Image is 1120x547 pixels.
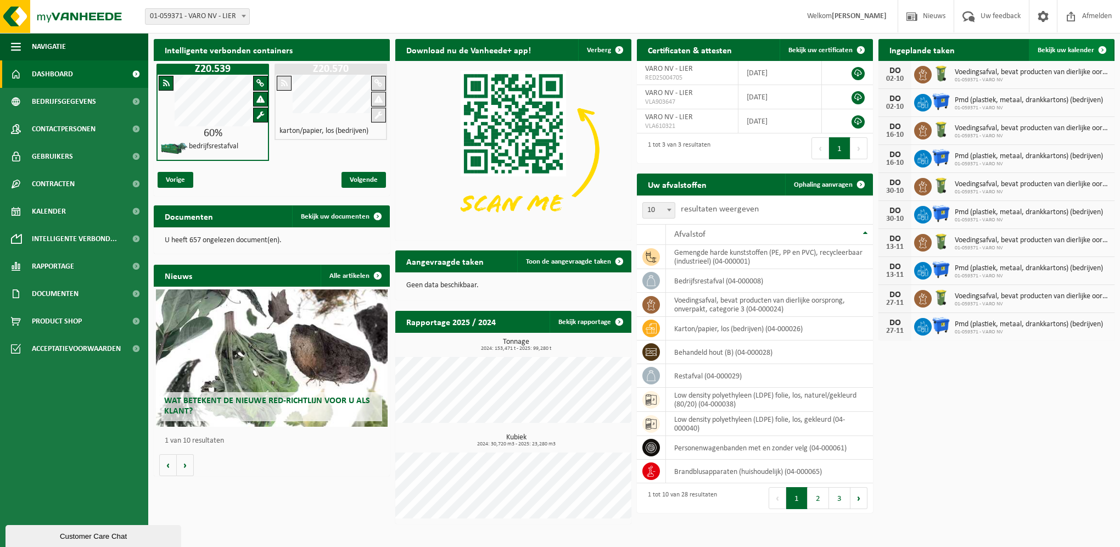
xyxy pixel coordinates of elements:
td: gemengde harde kunststoffen (PE, PP en PVC), recycleerbaar (industrieel) (04-000001) [666,245,873,269]
strong: [PERSON_NAME] [832,12,887,20]
span: Vorige [158,172,193,188]
img: WB-0140-HPE-GN-50 [932,176,950,195]
td: bedrijfsrestafval (04-000008) [666,269,873,293]
span: Documenten [32,280,79,308]
img: WB-0140-HPE-GN-50 [932,120,950,139]
button: Next [850,137,867,159]
a: Wat betekent de nieuwe RED-richtlijn voor u als klant? [156,289,387,427]
span: Bedrijfsgegevens [32,88,96,115]
span: VLA903647 [645,98,730,107]
span: 2024: 30,720 m3 - 2025: 23,280 m3 [401,442,631,447]
span: 01-059371 - VARO NV [955,301,1109,308]
div: 16-10 [884,131,906,139]
td: personenwagenbanden met en zonder velg (04-000061) [666,436,873,460]
button: 3 [829,487,850,509]
td: low density polyethyleen (LDPE) folie, los, naturel/gekleurd (80/20) (04-000038) [666,388,873,412]
span: Bekijk uw documenten [301,213,369,220]
span: 01-059371 - VARO NV [955,161,1103,168]
h2: Rapportage 2025 / 2024 [395,311,507,332]
h3: Tonnage [401,338,631,351]
a: Bekijk uw certificaten [780,39,872,61]
h2: Uw afvalstoffen [637,174,718,195]
span: Voedingsafval, bevat producten van dierlijke oorsprong, onverpakt, categorie 3 [955,68,1109,77]
span: Contracten [32,170,75,198]
span: Afvalstof [674,230,705,239]
span: Pmd (plastiek, metaal, drankkartons) (bedrijven) [955,320,1103,329]
button: Vorige [159,454,177,476]
img: WB-1100-HPE-BE-01 [932,92,950,111]
span: Pmd (plastiek, metaal, drankkartons) (bedrijven) [955,152,1103,161]
img: HK-XZ-20-GN-01 [160,142,188,155]
div: DO [884,263,906,271]
span: Intelligente verbond... [32,225,117,253]
div: DO [884,206,906,215]
div: DO [884,150,906,159]
span: 01-059371 - VARO NV - LIER [145,9,249,24]
button: 1 [786,487,808,509]
h1: Z20.539 [159,64,266,75]
span: Product Shop [32,308,82,335]
div: 1 tot 10 van 28 resultaten [642,486,717,510]
td: [DATE] [738,61,822,85]
iframe: chat widget [5,523,183,547]
span: Bekijk uw kalender [1038,47,1094,54]
span: Volgende [341,172,386,188]
button: Volgende [177,454,194,476]
div: 27-11 [884,327,906,335]
button: Previous [811,137,829,159]
div: DO [884,291,906,299]
div: DO [884,122,906,131]
span: 01-059371 - VARO NV [955,133,1109,139]
span: Wat betekent de nieuwe RED-richtlijn voor u als klant? [164,397,370,416]
h1: Z20.570 [277,64,384,75]
div: 1 tot 3 van 3 resultaten [642,136,710,160]
span: 01-059371 - VARO NV [955,329,1103,336]
a: Ophaling aanvragen [785,174,872,196]
td: brandblusapparaten (huishoudelijk) (04-000065) [666,460,873,483]
div: 27-11 [884,299,906,307]
span: Navigatie [32,33,66,60]
div: 16-10 [884,159,906,167]
div: 02-10 [884,75,906,83]
span: 01-059371 - VARO NV [955,245,1109,252]
span: 01-059371 - VARO NV [955,105,1103,111]
img: WB-1100-HPE-BE-01 [932,260,950,279]
span: VARO NV - LIER [645,89,693,97]
a: Bekijk uw kalender [1029,39,1113,61]
span: Voedingsafval, bevat producten van dierlijke oorsprong, onverpakt, categorie 3 [955,124,1109,133]
span: Dashboard [32,60,73,88]
span: Pmd (plastiek, metaal, drankkartons) (bedrijven) [955,264,1103,273]
span: VARO NV - LIER [645,65,693,73]
div: DO [884,178,906,187]
span: 10 [642,202,675,219]
span: VLA610321 [645,122,730,131]
td: [DATE] [738,85,822,109]
button: 1 [829,137,850,159]
span: 01-059371 - VARO NV [955,273,1103,280]
div: 02-10 [884,103,906,111]
span: 01-059371 - VARO NV [955,77,1109,83]
span: 01-059371 - VARO NV [955,189,1109,196]
img: WB-0140-HPE-GN-50 [932,64,950,83]
p: U heeft 657 ongelezen document(en). [165,237,379,244]
p: Geen data beschikbaar. [406,282,620,289]
div: 60% [158,128,268,139]
h3: Kubiek [401,434,631,447]
img: WB-1100-HPE-BE-01 [932,316,950,335]
span: Pmd (plastiek, metaal, drankkartons) (bedrijven) [955,96,1103,105]
h2: Aangevraagde taken [395,250,495,272]
td: restafval (04-000029) [666,364,873,388]
span: Rapportage [32,253,74,280]
td: behandeld hout (B) (04-000028) [666,341,873,364]
label: resultaten weergeven [681,205,759,214]
a: Bekijk uw documenten [292,205,389,227]
img: WB-1100-HPE-BE-01 [932,204,950,223]
span: Voedingsafval, bevat producten van dierlijke oorsprong, onverpakt, categorie 3 [955,292,1109,301]
td: voedingsafval, bevat producten van dierlijke oorsprong, onverpakt, categorie 3 (04-000024) [666,293,873,317]
span: 01-059371 - VARO NV [955,217,1103,224]
span: Contactpersonen [32,115,96,143]
span: Voedingsafval, bevat producten van dierlijke oorsprong, onverpakt, categorie 3 [955,236,1109,245]
div: DO [884,66,906,75]
h2: Nieuws [154,265,203,286]
a: Bekijk rapportage [550,311,630,333]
